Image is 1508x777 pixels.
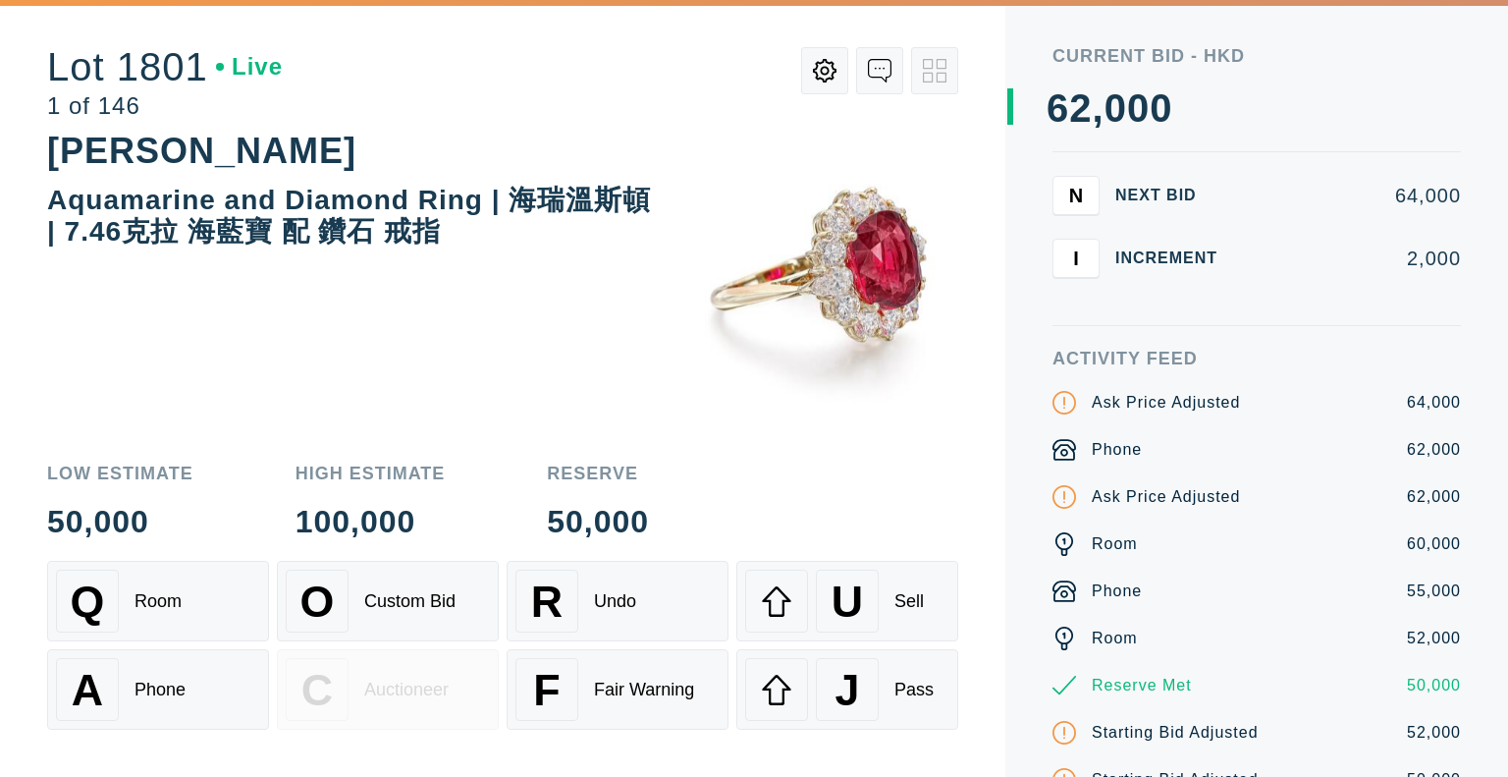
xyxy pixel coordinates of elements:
[1092,485,1240,509] div: Ask Price Adjusted
[1407,721,1461,745] div: 52,000
[1052,47,1461,65] div: Current Bid - HKD
[1052,350,1461,367] div: Activity Feed
[736,649,958,730] button: JPass
[1407,674,1461,697] div: 50,000
[135,591,182,612] div: Room
[507,649,728,730] button: FFair Warning
[47,465,193,482] div: Low Estimate
[47,47,283,86] div: Lot 1801
[894,680,934,700] div: Pass
[1069,88,1092,128] div: 2
[1092,438,1142,462] div: Phone
[1104,88,1127,128] div: 0
[1052,239,1100,278] button: I
[1092,580,1142,603] div: Phone
[364,591,456,612] div: Custom Bid
[216,55,283,79] div: Live
[1092,627,1138,650] div: Room
[301,665,333,715] span: C
[533,665,560,715] span: F
[832,577,863,627] span: U
[364,680,449,700] div: Auctioneer
[47,561,269,641] button: QRoom
[1092,532,1138,556] div: Room
[547,506,649,537] div: 50,000
[1407,391,1461,415] div: 64,000
[594,680,694,700] div: Fair Warning
[47,185,651,247] div: Aquamarine and Diamond Ring | 海瑞溫斯頓 | 7.46克拉 海藍寶 配 鑽石 戒指
[72,665,103,715] span: A
[507,561,728,641] button: RUndo
[47,506,193,537] div: 50,000
[736,561,958,641] button: USell
[1407,485,1461,509] div: 62,000
[1052,176,1100,215] button: N
[1407,438,1461,462] div: 62,000
[1092,721,1259,745] div: Starting Bid Adjusted
[300,577,335,627] span: O
[47,131,356,171] div: [PERSON_NAME]
[1092,674,1192,697] div: Reserve Met
[547,465,649,482] div: Reserve
[296,506,446,537] div: 100,000
[296,465,446,482] div: High Estimate
[1249,186,1461,205] div: 64,000
[1093,88,1104,481] div: ,
[135,680,186,700] div: Phone
[71,577,105,627] span: Q
[835,665,859,715] span: J
[1249,249,1461,268] div: 2,000
[277,649,499,730] button: CAuctioneer
[1092,391,1240,415] div: Ask Price Adjusted
[1115,188,1233,203] div: Next Bid
[1047,88,1069,128] div: 6
[47,94,283,118] div: 1 of 146
[894,591,924,612] div: Sell
[1127,88,1150,128] div: 0
[1115,250,1233,266] div: Increment
[1073,247,1079,269] span: I
[1407,627,1461,650] div: 52,000
[1150,88,1172,128] div: 0
[1407,580,1461,603] div: 55,000
[1069,184,1083,206] span: N
[531,577,563,627] span: R
[1407,532,1461,556] div: 60,000
[594,591,636,612] div: Undo
[47,649,269,730] button: APhone
[277,561,499,641] button: OCustom Bid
